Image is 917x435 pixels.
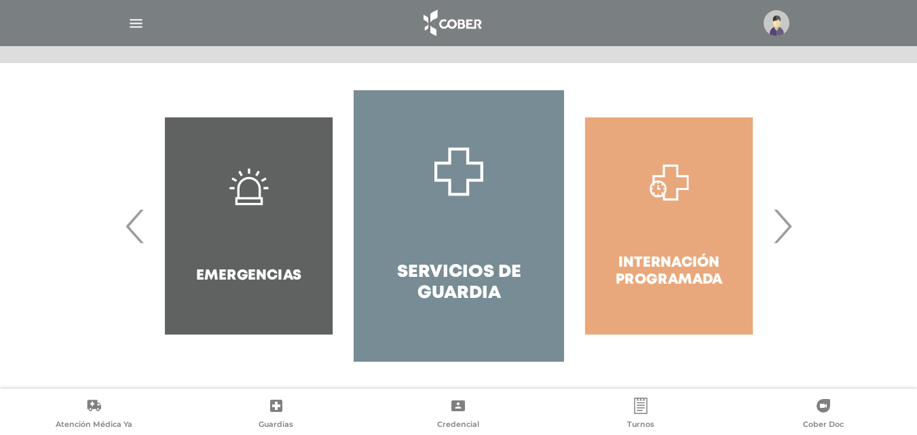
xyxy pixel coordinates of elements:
span: Next [769,189,796,263]
img: Cober_menu-lines-white.svg [128,15,145,32]
span: Atención Médica Ya [56,419,132,432]
span: Cober Doc [803,419,844,432]
a: Turnos [550,398,732,432]
span: Credencial [437,419,479,432]
a: Servicios de Guardia [354,90,563,362]
img: logo_cober_home-white.png [416,7,487,39]
h4: Servicios de Guardia [378,262,539,304]
a: Atención Médica Ya [3,398,185,432]
span: Turnos [627,419,654,432]
a: Credencial [367,398,550,432]
span: Guardias [259,419,293,432]
img: profile-placeholder.svg [764,10,789,36]
a: Guardias [185,398,368,432]
span: Previous [122,189,149,263]
a: Cober Doc [732,398,914,432]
